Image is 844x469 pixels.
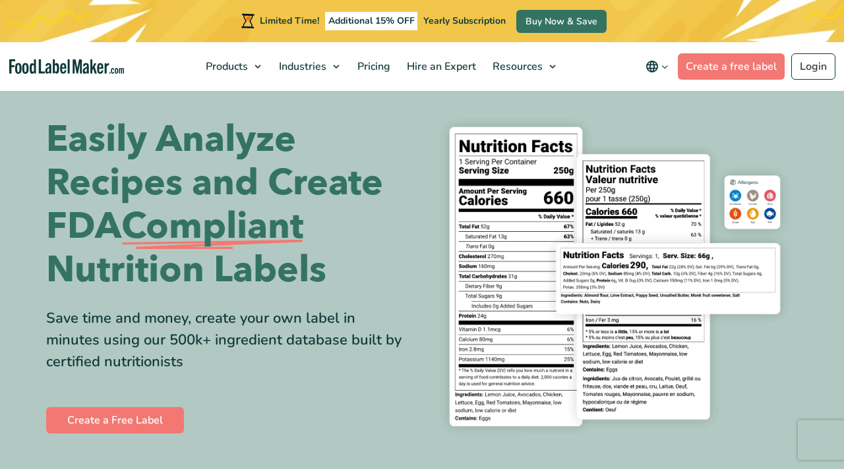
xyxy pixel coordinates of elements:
a: Create a free label [678,53,785,80]
span: Yearly Subscription [423,14,506,27]
a: Buy Now & Save [516,10,607,33]
span: Products [202,59,249,74]
a: Login [791,53,835,80]
span: Resources [489,59,544,74]
span: Industries [275,59,328,74]
span: Additional 15% OFF [325,12,418,30]
a: Hire an Expert [399,42,481,91]
a: Pricing [349,42,396,91]
span: Compliant [121,205,303,248]
h1: Easily Analyze Recipes and Create FDA Nutrition Labels [46,118,412,292]
span: Limited Time! [260,14,319,27]
a: Industries [271,42,346,91]
a: Products [198,42,268,91]
a: Resources [485,42,562,91]
span: Pricing [353,59,392,74]
a: Create a Free Label [46,407,184,433]
span: Hire an Expert [403,59,477,74]
div: Save time and money, create your own label in minutes using our 500k+ ingredient database built b... [46,308,412,373]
